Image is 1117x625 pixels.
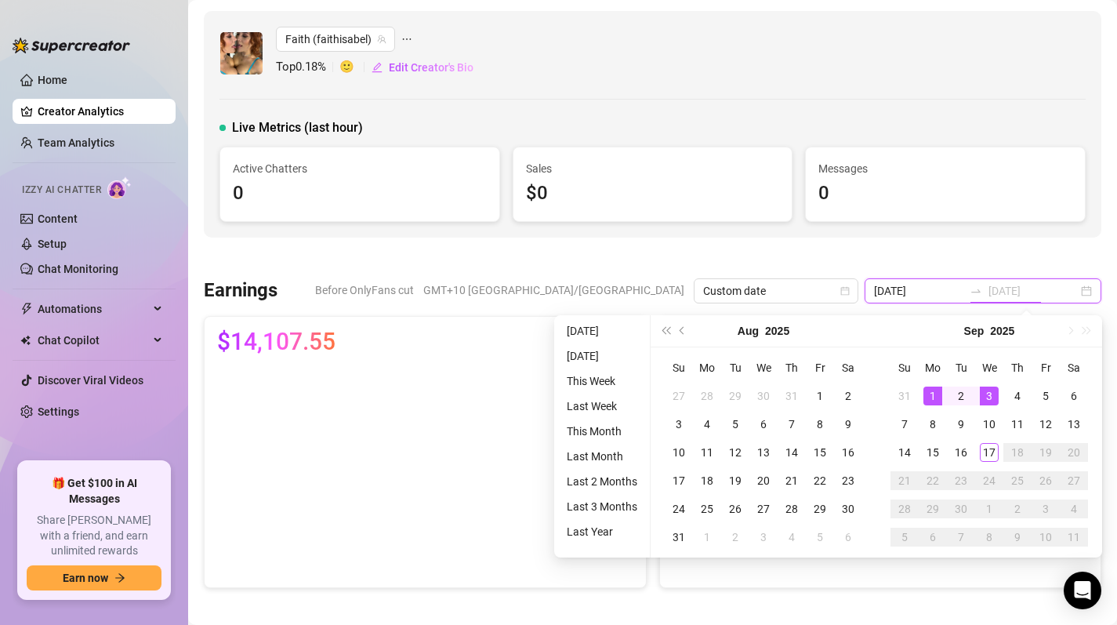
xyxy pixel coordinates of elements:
div: 6 [1064,387,1083,405]
div: 8 [980,528,999,547]
button: Choose a year [765,315,789,347]
li: Last Year [560,522,644,541]
td: 2025-09-19 [1032,438,1060,467]
span: Active Chatters [233,160,487,177]
div: 27 [754,500,773,518]
td: 2025-09-04 [1003,382,1032,410]
span: team [377,35,386,44]
span: GMT+10 [GEOGRAPHIC_DATA]/[GEOGRAPHIC_DATA] [423,278,684,302]
td: 2025-08-01 [806,382,834,410]
div: 11 [698,443,716,462]
td: 2025-09-06 [834,523,862,551]
td: 2025-09-04 [778,523,806,551]
li: This Week [560,372,644,391]
div: 17 [980,443,999,462]
div: 20 [1064,443,1083,462]
div: 5 [895,528,914,547]
td: 2025-09-27 [1060,467,1088,495]
td: 2025-08-04 [693,410,721,438]
button: Choose a year [990,315,1014,347]
td: 2025-09-02 [947,382,975,410]
div: 2 [839,387,858,405]
div: 19 [1036,443,1055,462]
span: edit [372,62,383,73]
div: 17 [669,471,688,490]
div: 9 [952,415,970,434]
td: 2025-09-15 [919,438,947,467]
div: 5 [1036,387,1055,405]
button: Choose a month [964,315,985,347]
a: Creator Analytics [38,99,163,124]
span: $14,107.55 [217,329,335,354]
td: 2025-08-26 [721,495,749,523]
td: 2025-09-14 [890,438,919,467]
td: 2025-08-03 [665,410,693,438]
span: Messages [818,160,1072,177]
div: 8 [811,415,829,434]
div: 28 [782,500,801,518]
div: 3 [669,415,688,434]
td: 2025-09-01 [919,382,947,410]
td: 2025-10-11 [1060,523,1088,551]
div: 1 [811,387,829,405]
button: Last year (Control + left) [657,315,674,347]
td: 2025-09-18 [1003,438,1032,467]
td: 2025-08-17 [665,467,693,495]
td: 2025-09-26 [1032,467,1060,495]
td: 2025-09-10 [975,410,1003,438]
th: Tu [947,354,975,382]
td: 2025-10-03 [1032,495,1060,523]
td: 2025-09-09 [947,410,975,438]
td: 2025-09-03 [749,523,778,551]
div: 24 [669,500,688,518]
div: 30 [839,500,858,518]
td: 2025-07-27 [665,382,693,410]
div: 27 [1064,471,1083,490]
th: Sa [1060,354,1088,382]
td: 2025-09-29 [919,495,947,523]
td: 2025-08-13 [749,438,778,467]
th: Su [890,354,919,382]
td: 2025-08-08 [806,410,834,438]
td: 2025-09-03 [975,382,1003,410]
td: 2025-08-20 [749,467,778,495]
div: 4 [1008,387,1027,405]
td: 2025-09-21 [890,467,919,495]
td: 2025-08-19 [721,467,749,495]
span: Automations [38,296,149,322]
td: 2025-10-01 [975,495,1003,523]
td: 2025-07-29 [721,382,749,410]
div: 27 [669,387,688,405]
td: 2025-08-15 [806,438,834,467]
td: 2025-08-21 [778,467,806,495]
button: Edit Creator's Bio [371,55,474,80]
td: 2025-10-04 [1060,495,1088,523]
td: 2025-08-23 [834,467,862,495]
div: 22 [923,471,942,490]
td: 2025-09-02 [721,523,749,551]
span: 🎁 Get $100 in AI Messages [27,476,161,507]
th: Fr [806,354,834,382]
div: 3 [980,387,999,405]
div: 4 [698,415,716,434]
div: 1 [698,528,716,547]
td: 2025-09-17 [975,438,1003,467]
a: Home [38,74,67,86]
td: 2025-08-11 [693,438,721,467]
td: 2025-08-16 [834,438,862,467]
div: 2 [726,528,745,547]
td: 2025-08-14 [778,438,806,467]
th: Sa [834,354,862,382]
div: 2 [952,387,970,405]
th: Mo [919,354,947,382]
span: Share [PERSON_NAME] with a friend, and earn unlimited rewards [27,513,161,559]
td: 2025-08-27 [749,495,778,523]
div: 9 [1008,528,1027,547]
div: 13 [754,443,773,462]
td: 2025-08-06 [749,410,778,438]
div: 29 [726,387,745,405]
a: Settings [38,405,79,418]
td: 2025-10-10 [1032,523,1060,551]
input: Start date [874,282,963,300]
td: 2025-10-02 [1003,495,1032,523]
